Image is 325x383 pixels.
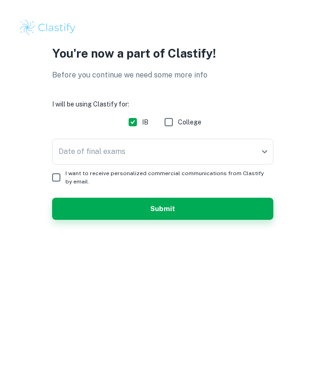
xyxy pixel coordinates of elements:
[52,70,273,81] p: Before you continue we need some more info
[65,169,266,186] span: I want to receive personalized commercial communications from Clastify by email.
[18,18,307,37] a: Clastify logo
[52,44,273,62] p: You're now a part of Clastify!
[142,117,148,127] span: IB
[52,198,273,220] button: Submit
[178,117,201,127] span: College
[18,18,77,37] img: Clastify logo
[52,99,273,109] h6: I will be using Clastify for:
